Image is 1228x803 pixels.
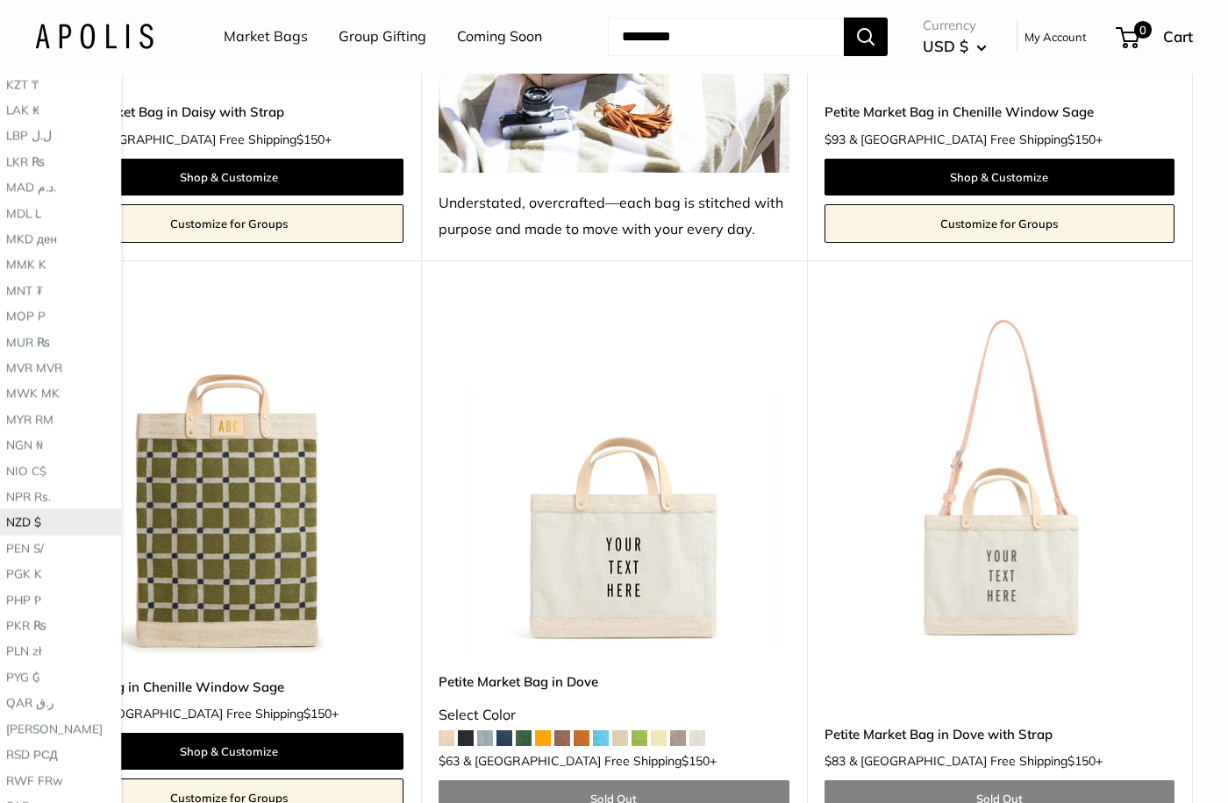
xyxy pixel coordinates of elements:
input: Search... [608,18,844,56]
span: $150 [1067,753,1096,769]
span: & [GEOGRAPHIC_DATA] Free Shipping + [78,133,332,146]
span: $150 [303,706,332,721]
a: Petite Market Bag in DovePetite Market Bag in Dove [439,304,789,654]
a: Market Bag in Chenille Window Sage [54,677,403,697]
button: Search [844,18,888,56]
div: Select Color [439,702,789,728]
img: Petite Market Bag in Dove [439,304,789,654]
span: & [GEOGRAPHIC_DATA] Free Shipping + [849,755,1103,767]
span: Cart [1163,27,1193,46]
a: Petite Market Bag in Dove [439,672,789,692]
span: $150 [296,131,325,147]
div: Understated, overcrafted—each bag is stitched with purpose and made to move with your every day. [439,190,789,243]
a: Coming Soon [457,24,542,50]
span: & [GEOGRAPHIC_DATA] Free Shipping + [849,133,1103,146]
span: $150 [1067,131,1096,147]
span: & [GEOGRAPHIC_DATA] Free Shipping + [463,755,717,767]
button: USD $ [923,32,987,60]
a: Market Bag in Chenille Window SageMarket Bag in Chenille Window Sage [54,304,403,654]
a: Shop & Customize [54,159,403,195]
a: My Account [1025,26,1087,47]
a: Shop & Customize [825,159,1174,195]
span: 0 [1134,21,1152,39]
a: Market Bags [224,24,308,50]
a: Customize for Groups [825,204,1174,243]
img: Market Bag in Chenille Window Sage [54,304,403,654]
img: Petite Market Bag in Dove with Strap [825,304,1174,654]
span: USD $ [923,37,968,55]
span: Currency [923,13,987,38]
span: $63 [439,753,460,769]
a: Petite Market Bag in Dove with Strap [825,724,1174,744]
a: Petite Market Bag in Daisy with Strap [54,102,403,122]
img: Apolis [35,24,153,49]
a: 0 Cart [1117,23,1193,51]
span: $150 [682,753,710,769]
a: Petite Market Bag in Dove with StrapPetite Market Bag in Dove with Strap [825,304,1174,654]
a: Group Gifting [339,24,426,50]
span: $93 [825,131,846,147]
span: $83 [825,753,846,769]
a: Shop & Customize [54,733,403,770]
span: & [GEOGRAPHIC_DATA] Free Shipping + [85,707,339,720]
a: Customize for Groups [54,204,403,243]
a: Petite Market Bag in Chenille Window Sage [825,102,1174,122]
